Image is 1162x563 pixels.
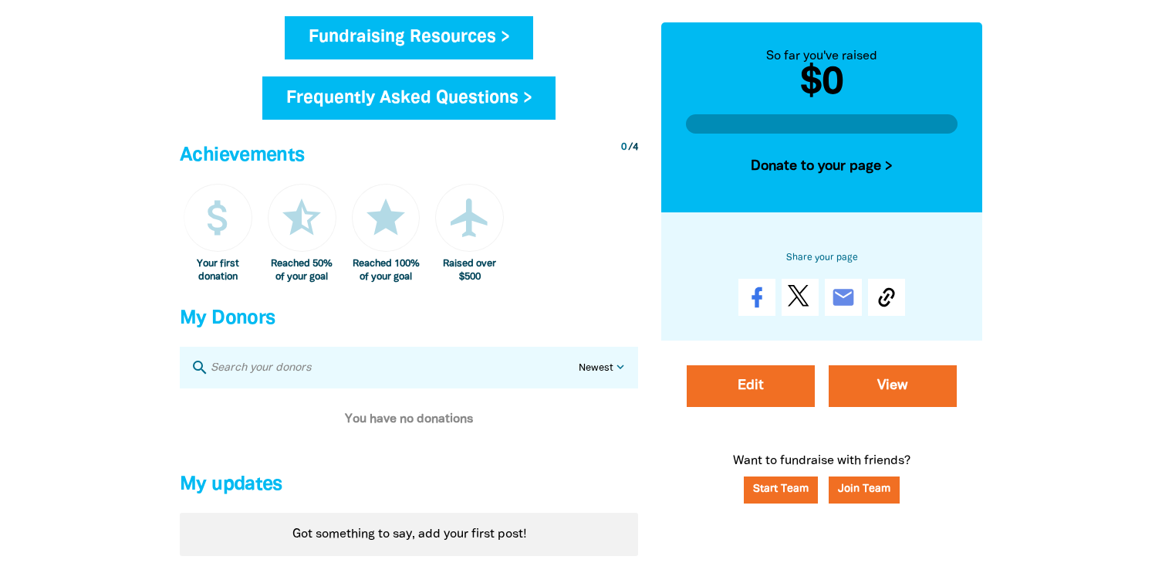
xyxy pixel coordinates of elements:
[195,195,242,241] i: attach_money
[621,141,638,155] div: / 4
[180,388,638,450] div: Paginated content
[262,76,556,120] a: Frequently Asked Questions >
[279,195,325,241] i: star_half
[686,250,958,267] h6: Share your page
[180,310,275,327] span: My Donors
[447,195,493,241] i: airplanemode_active
[868,279,905,316] button: Copy Link
[268,258,336,283] div: Reached 50% of your goal
[180,513,638,556] div: Paginated content
[831,285,856,310] i: email
[191,358,209,377] i: search
[435,258,504,283] div: Raised over $500
[744,477,818,504] a: Start Team
[829,365,957,407] a: View
[352,258,421,283] div: Reached 100% of your goal
[686,47,958,66] div: So far you've raised
[285,16,534,59] a: Fundraising Resources >
[180,513,638,556] div: Got something to say, add your first post!
[180,476,282,493] span: My updates
[209,358,579,378] input: Search your donors
[184,258,252,283] div: Your first donation
[687,365,815,407] a: Edit
[180,141,638,171] h4: Achievements
[661,452,982,527] p: Want to fundraise with friends?
[363,195,409,241] i: star
[180,388,638,450] div: You have no donations
[686,66,958,103] h2: $0
[782,279,819,316] a: Post
[686,147,958,188] button: Donate to your page >
[829,477,900,504] button: Join Team
[621,143,627,152] span: 0
[825,279,862,316] a: email
[738,279,775,316] a: Share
